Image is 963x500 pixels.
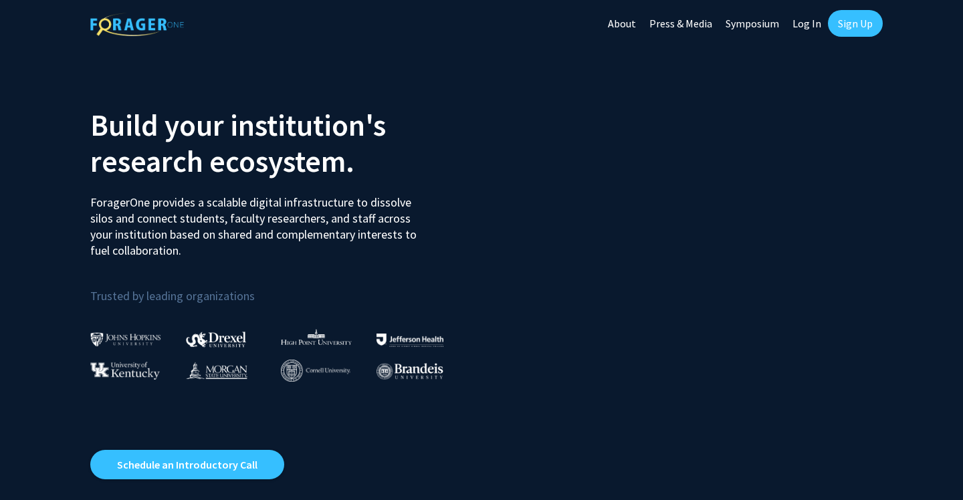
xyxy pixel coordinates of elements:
img: Cornell University [281,360,350,382]
a: Opens in a new tab [90,450,284,479]
a: Sign Up [828,10,883,37]
img: Brandeis University [377,363,443,380]
img: High Point University [281,329,352,345]
p: ForagerOne provides a scalable digital infrastructure to dissolve silos and connect students, fac... [90,184,426,259]
p: Trusted by leading organizations [90,269,471,306]
h2: Build your institution's research ecosystem. [90,107,471,179]
img: Drexel University [186,332,246,347]
img: University of Kentucky [90,362,160,380]
img: ForagerOne Logo [90,13,184,36]
img: Thomas Jefferson University [377,334,443,346]
img: Johns Hopkins University [90,332,161,346]
img: Morgan State University [186,362,247,379]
